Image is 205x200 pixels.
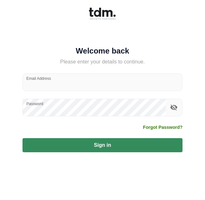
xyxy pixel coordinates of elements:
[143,124,183,130] a: Forgot Password?
[22,58,183,66] h5: Please enter your details to continue.
[26,101,43,106] label: Password
[168,102,179,113] button: toggle password visibility
[26,76,51,81] label: Email Address
[22,138,183,152] button: Sign in
[22,48,183,54] h5: Welcome back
